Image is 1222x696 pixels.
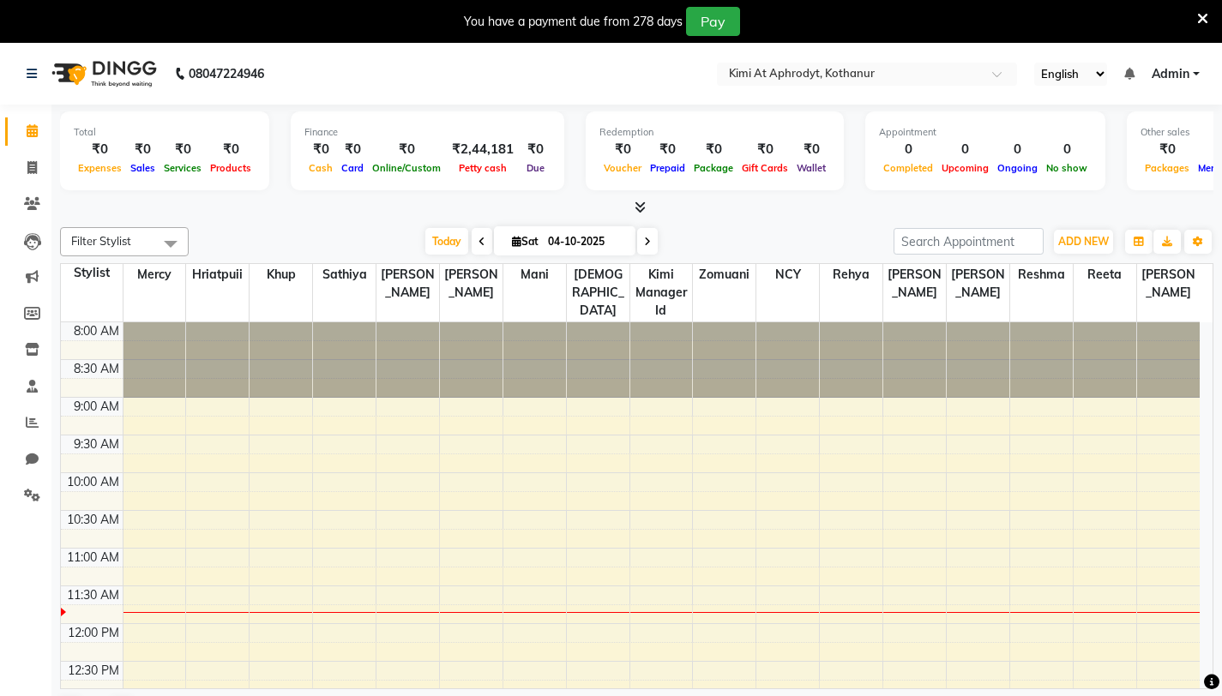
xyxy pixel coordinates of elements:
[1141,140,1194,159] div: ₹0
[70,435,123,453] div: 9:30 AM
[879,140,937,159] div: 0
[689,162,737,174] span: Package
[313,264,376,285] span: Sathiya
[1054,230,1113,254] button: ADD NEW
[63,511,123,529] div: 10:30 AM
[70,360,123,378] div: 8:30 AM
[646,140,689,159] div: ₹0
[937,140,993,159] div: 0
[186,264,249,285] span: Hriatpuii
[464,13,683,31] div: You have a payment due from 278 days
[337,162,368,174] span: Card
[792,162,830,174] span: Wallet
[1141,162,1194,174] span: Packages
[454,162,511,174] span: Petty cash
[567,264,629,321] span: [DEMOGRAPHIC_DATA]
[126,162,160,174] span: Sales
[189,50,264,98] b: 08047224946
[693,264,755,285] span: Zomuani
[686,7,740,36] button: Pay
[993,162,1042,174] span: Ongoing
[61,264,123,282] div: Stylist
[599,125,830,140] div: Redemption
[1074,264,1136,285] span: Reeta
[737,162,792,174] span: Gift Cards
[123,264,186,285] span: Mercy
[737,140,792,159] div: ₹0
[599,162,646,174] span: Voucher
[368,140,445,159] div: ₹0
[508,235,543,248] span: Sat
[368,162,445,174] span: Online/Custom
[689,140,737,159] div: ₹0
[521,140,551,159] div: ₹0
[74,140,126,159] div: ₹0
[70,398,123,416] div: 9:00 AM
[64,624,123,642] div: 12:00 PM
[894,228,1044,255] input: Search Appointment
[250,264,312,285] span: Khup
[74,125,256,140] div: Total
[440,264,503,303] span: [PERSON_NAME]
[160,162,206,174] span: Services
[879,162,937,174] span: Completed
[71,234,131,248] span: Filter Stylist
[883,264,946,303] span: [PERSON_NAME]
[63,549,123,567] div: 11:00 AM
[646,162,689,174] span: Prepaid
[64,662,123,680] div: 12:30 PM
[206,140,256,159] div: ₹0
[630,264,693,321] span: Kimi manager id
[993,140,1042,159] div: 0
[503,264,566,285] span: Mani
[337,140,368,159] div: ₹0
[1152,65,1189,83] span: Admin
[425,228,468,255] span: Today
[206,162,256,174] span: Products
[820,264,882,285] span: Rehya
[445,140,521,159] div: ₹2,44,181
[74,162,126,174] span: Expenses
[792,140,830,159] div: ₹0
[304,140,337,159] div: ₹0
[304,162,337,174] span: Cash
[1042,162,1092,174] span: No show
[1042,140,1092,159] div: 0
[1058,235,1109,248] span: ADD NEW
[879,125,1092,140] div: Appointment
[126,140,160,159] div: ₹0
[44,50,161,98] img: logo
[947,264,1009,303] span: [PERSON_NAME]
[1137,264,1201,303] span: [PERSON_NAME]
[756,264,819,285] span: NCY
[522,162,549,174] span: Due
[63,586,123,604] div: 11:30 AM
[70,322,123,340] div: 8:00 AM
[63,473,123,491] div: 10:00 AM
[543,229,629,255] input: 2025-10-04
[160,140,206,159] div: ₹0
[937,162,993,174] span: Upcoming
[1010,264,1073,285] span: Reshma
[599,140,646,159] div: ₹0
[304,125,551,140] div: Finance
[376,264,439,303] span: [PERSON_NAME]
